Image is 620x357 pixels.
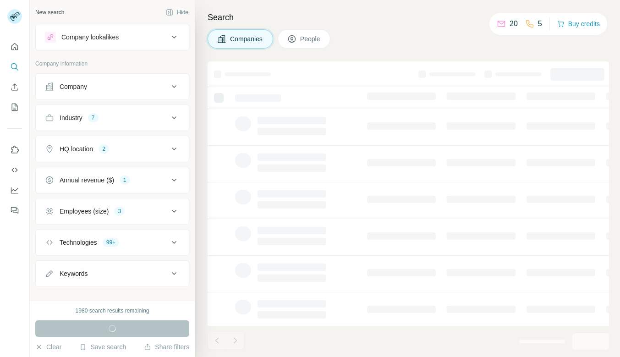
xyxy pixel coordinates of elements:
[60,176,114,185] div: Annual revenue ($)
[60,82,87,91] div: Company
[7,99,22,115] button: My lists
[61,33,119,42] div: Company lookalikes
[120,176,130,184] div: 1
[60,144,93,154] div: HQ location
[36,169,189,191] button: Annual revenue ($)1
[7,162,22,178] button: Use Surfe API
[36,107,189,129] button: Industry7
[114,207,125,215] div: 3
[230,34,263,44] span: Companies
[7,182,22,198] button: Dashboard
[103,238,119,247] div: 99+
[7,38,22,55] button: Quick start
[36,200,189,222] button: Employees (size)3
[538,18,542,29] p: 5
[7,142,22,158] button: Use Surfe on LinkedIn
[35,60,189,68] p: Company information
[76,307,149,315] div: 1980 search results remaining
[36,76,189,98] button: Company
[60,113,82,122] div: Industry
[7,59,22,75] button: Search
[36,138,189,160] button: HQ location2
[88,114,99,122] div: 7
[60,238,97,247] div: Technologies
[60,207,109,216] div: Employees (size)
[208,11,609,24] h4: Search
[7,79,22,95] button: Enrich CSV
[35,342,61,352] button: Clear
[159,5,195,19] button: Hide
[7,202,22,219] button: Feedback
[60,269,88,278] div: Keywords
[36,231,189,253] button: Technologies99+
[300,34,321,44] span: People
[557,17,600,30] button: Buy credits
[36,263,189,285] button: Keywords
[99,145,109,153] div: 2
[35,8,64,16] div: New search
[144,342,189,352] button: Share filters
[510,18,518,29] p: 20
[79,342,126,352] button: Save search
[36,26,189,48] button: Company lookalikes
